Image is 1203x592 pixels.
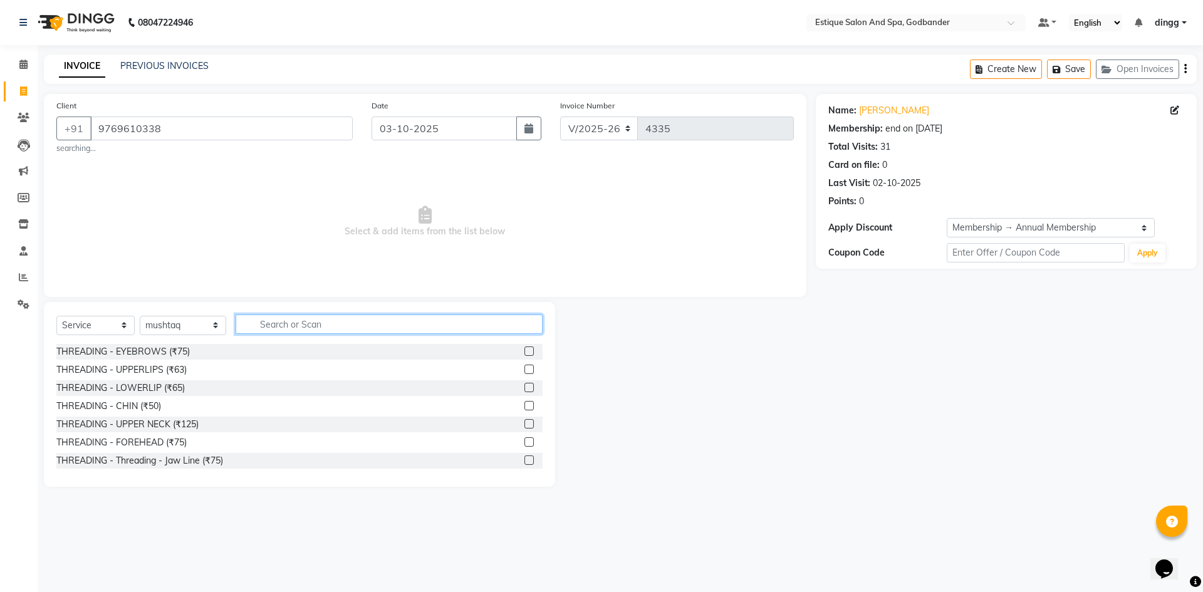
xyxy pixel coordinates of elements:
[828,246,947,259] div: Coupon Code
[138,5,193,40] b: 08047224946
[1150,542,1190,579] iframe: chat widget
[372,100,388,112] label: Date
[56,100,76,112] label: Client
[1096,60,1179,79] button: Open Invoices
[970,60,1042,79] button: Create New
[828,158,880,172] div: Card on file:
[56,418,199,431] div: THREADING - UPPER NECK (₹125)
[947,243,1125,262] input: Enter Offer / Coupon Code
[828,104,857,117] div: Name:
[56,117,91,140] button: +91
[236,314,543,334] input: Search or Scan
[90,117,353,140] input: Search by Name/Mobile/Email/Code
[56,454,223,467] div: THREADING - Threading - Jaw Line (₹75)
[859,195,864,208] div: 0
[56,400,161,413] div: THREADING - CHIN (₹50)
[56,382,185,395] div: THREADING - LOWERLIP (₹65)
[560,100,615,112] label: Invoice Number
[885,122,942,135] div: end on [DATE]
[828,140,878,153] div: Total Visits:
[882,158,887,172] div: 0
[56,436,187,449] div: THREADING - FOREHEAD (₹75)
[1155,16,1179,29] span: dingg
[59,55,105,78] a: INVOICE
[828,177,870,190] div: Last Visit:
[873,177,920,190] div: 02-10-2025
[56,143,353,154] small: searching...
[1130,244,1165,262] button: Apply
[859,104,929,117] a: [PERSON_NAME]
[828,122,883,135] div: Membership:
[56,363,187,376] div: THREADING - UPPERLIPS (₹63)
[880,140,890,153] div: 31
[828,195,857,208] div: Points:
[120,60,209,71] a: PREVIOUS INVOICES
[828,221,947,234] div: Apply Discount
[1047,60,1091,79] button: Save
[56,345,190,358] div: THREADING - EYEBROWS (₹75)
[56,159,794,284] span: Select & add items from the list below
[32,5,118,40] img: logo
